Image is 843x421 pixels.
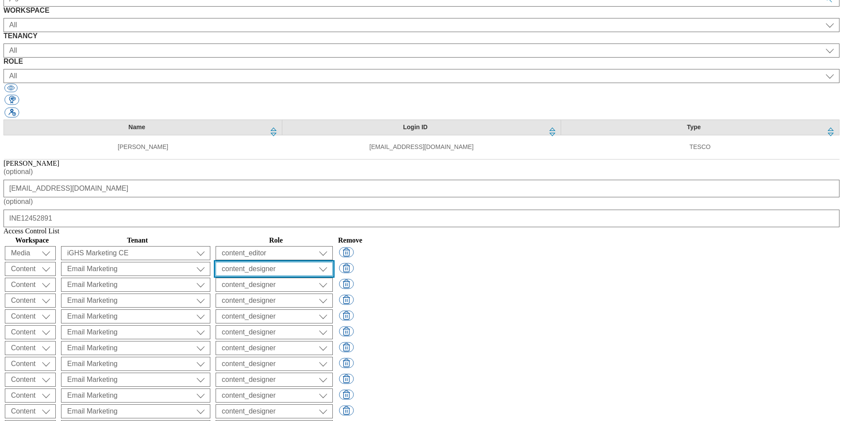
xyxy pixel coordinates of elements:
[282,135,561,159] td: [EMAIL_ADDRESS][DOMAIN_NAME]
[4,180,839,197] input: Employee Email
[4,198,33,205] span: ( optional )
[4,227,839,235] div: Access Control List
[4,58,839,65] label: ROLE
[338,236,363,245] th: Remove
[288,123,543,131] div: Login ID
[215,236,337,245] th: Role
[9,123,264,131] div: Name
[4,135,282,159] td: [PERSON_NAME]
[566,123,821,131] div: Type
[4,7,839,15] label: WORKSPACE
[61,236,214,245] th: Tenant
[4,210,839,227] input: Employee Number
[561,135,839,159] td: TESCO
[4,32,839,40] label: TENANCY
[4,236,60,245] th: Workspace
[4,168,33,175] span: ( optional )
[4,160,59,167] span: [PERSON_NAME]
